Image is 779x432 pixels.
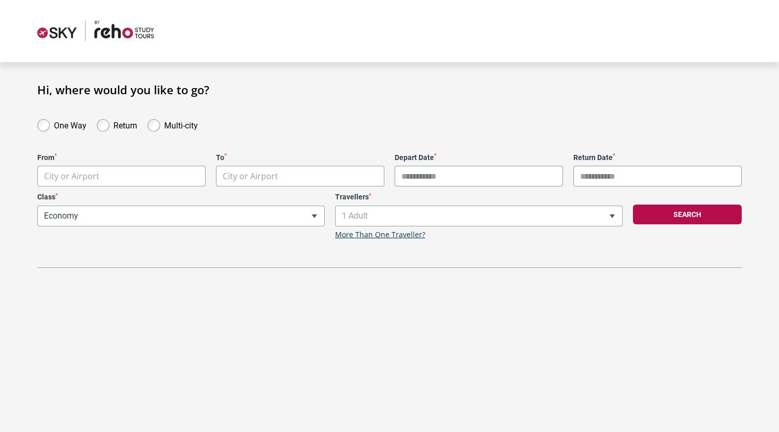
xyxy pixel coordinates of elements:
span: City or Airport [217,166,384,186]
label: Multi-city [164,118,198,131]
span: Economy [37,206,325,226]
label: Depart Date [395,153,563,162]
a: More Than One Traveller? [335,231,425,239]
h1: Hi, where would you like to go? [37,83,742,96]
span: City or Airport [223,170,278,182]
span: City or Airport [37,166,206,186]
button: Search [633,205,742,224]
span: 1 Adult [335,206,623,226]
span: City or Airport [38,166,205,186]
span: 1 Adult [336,206,622,226]
label: From [37,153,206,162]
label: Return [113,118,137,131]
span: Economy [38,206,324,226]
label: Class [37,193,325,201]
label: Return Date [573,153,742,162]
label: One Way [54,118,86,131]
label: To [216,153,384,162]
label: Travellers [335,193,623,201]
span: City or Airport [44,170,99,182]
